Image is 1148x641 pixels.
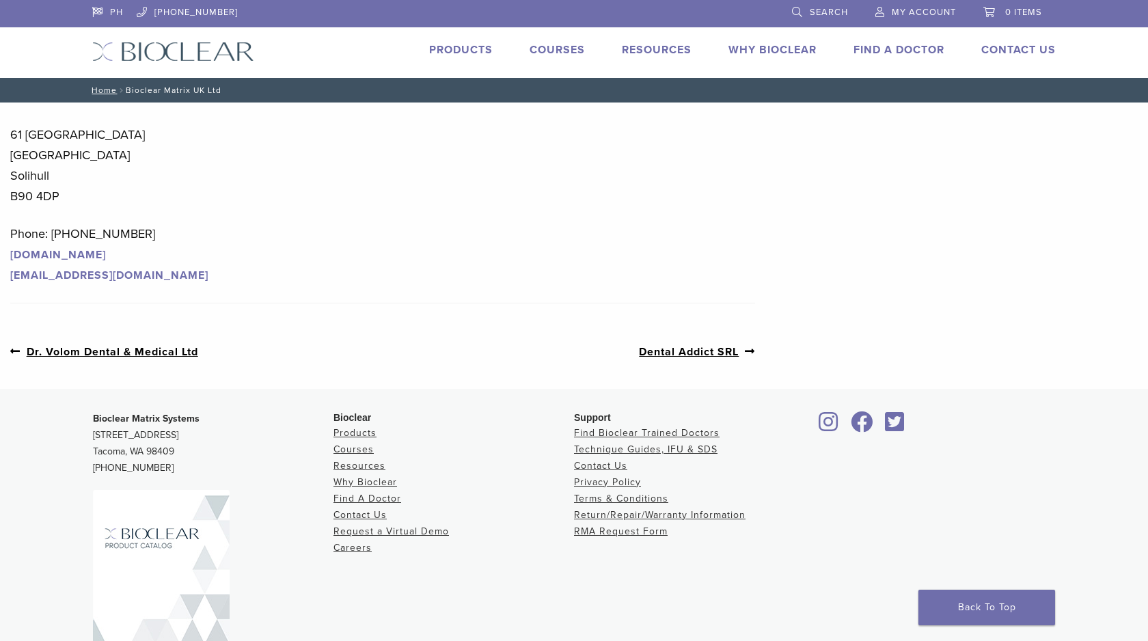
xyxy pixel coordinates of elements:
[333,427,377,439] a: Products
[82,78,1066,103] nav: Bioclear Matrix UK Ltd
[333,412,371,423] span: Bioclear
[93,411,333,476] p: [STREET_ADDRESS] Tacoma, WA 98409 [PHONE_NUMBER]
[333,509,387,521] a: Contact Us
[574,526,668,537] a: RMA Request Form
[10,124,755,206] p: 61 [GEOGRAPHIC_DATA] [GEOGRAPHIC_DATA] Solihull B90 4DP
[1005,7,1042,18] span: 0 items
[815,420,843,433] a: Bioclear
[622,43,692,57] a: Resources
[429,43,493,57] a: Products
[574,427,720,439] a: Find Bioclear Trained Doctors
[574,509,746,521] a: Return/Repair/Warranty Information
[530,43,585,57] a: Courses
[574,476,641,488] a: Privacy Policy
[880,420,909,433] a: Bioclear
[333,444,374,455] a: Courses
[10,223,755,285] p: Phone: [PHONE_NUMBER]
[574,444,717,455] a: Technique Guides, IFU & SDS
[333,493,401,504] a: Find A Doctor
[10,269,208,282] a: [EMAIL_ADDRESS][DOMAIN_NAME]
[10,248,106,262] a: [DOMAIN_NAME]
[87,85,117,95] a: Home
[574,412,611,423] span: Support
[574,493,668,504] a: Terms & Conditions
[333,542,372,554] a: Careers
[810,7,848,18] span: Search
[846,420,877,433] a: Bioclear
[92,42,254,62] img: Bioclear
[333,460,385,472] a: Resources
[333,476,397,488] a: Why Bioclear
[981,43,1056,57] a: Contact Us
[10,314,755,389] nav: Post Navigation
[93,413,200,424] strong: Bioclear Matrix Systems
[853,43,944,57] a: Find A Doctor
[639,343,755,360] a: Dental Addict SRL
[892,7,956,18] span: My Account
[574,460,627,472] a: Contact Us
[10,343,198,360] a: Dr. Volom Dental & Medical Ltd
[117,87,126,94] span: /
[728,43,817,57] a: Why Bioclear
[333,526,449,537] a: Request a Virtual Demo
[918,590,1055,625] a: Back To Top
